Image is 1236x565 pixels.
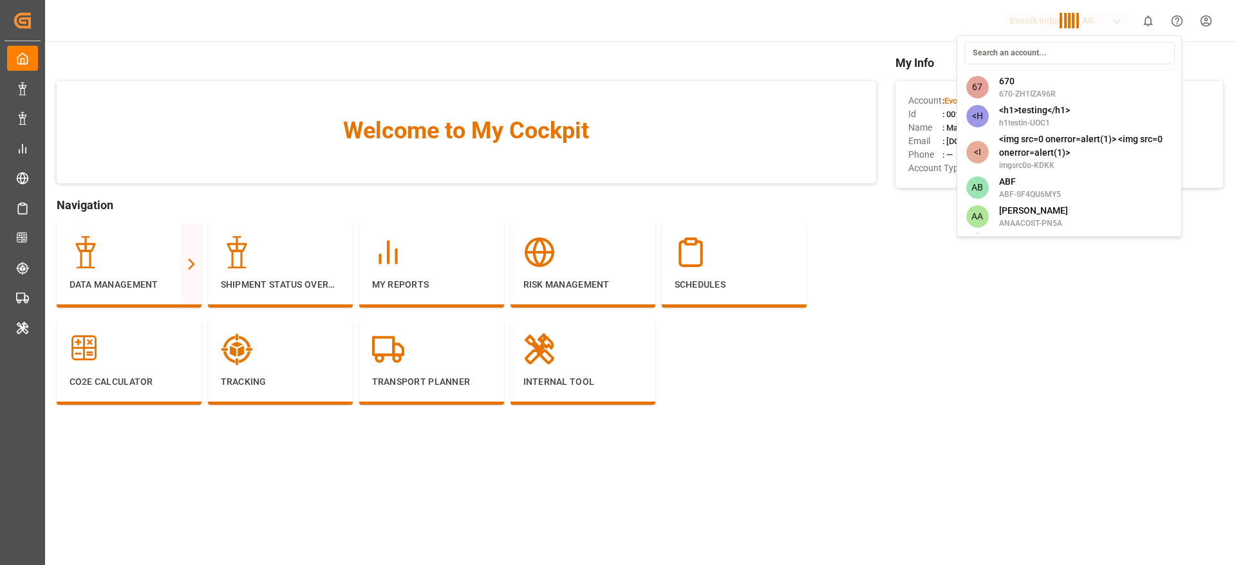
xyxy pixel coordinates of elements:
[221,375,340,389] p: Tracking
[908,121,942,134] span: Name
[1134,6,1163,35] button: show 0 new notifications
[675,278,794,292] p: Schedules
[82,113,850,148] span: Welcome to My Cockpit
[908,94,942,107] span: Account
[942,136,1145,146] span: : [DOMAIN_NAME][EMAIL_ADDRESS][DOMAIN_NAME]
[964,42,1175,64] input: Search an account...
[221,278,340,292] p: Shipment Status Overview
[1163,6,1192,35] button: Help Center
[70,375,189,389] p: CO2e Calculator
[523,375,642,389] p: Internal Tool
[908,162,963,175] span: Account Type
[908,148,942,162] span: Phone
[942,109,1027,119] span: : 0011t000013eqN2AAI
[372,278,491,292] p: My Reports
[908,107,942,121] span: Id
[908,134,942,148] span: Email
[70,278,189,292] p: Data Management
[57,196,876,214] span: Navigation
[372,375,491,389] p: Transport Planner
[944,96,1021,106] span: Evonik Industries AG
[895,54,1223,71] span: My Info
[523,278,642,292] p: Risk Management
[942,123,986,133] span: : Madhu T V
[942,96,1021,106] span: :
[942,150,953,160] span: : —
